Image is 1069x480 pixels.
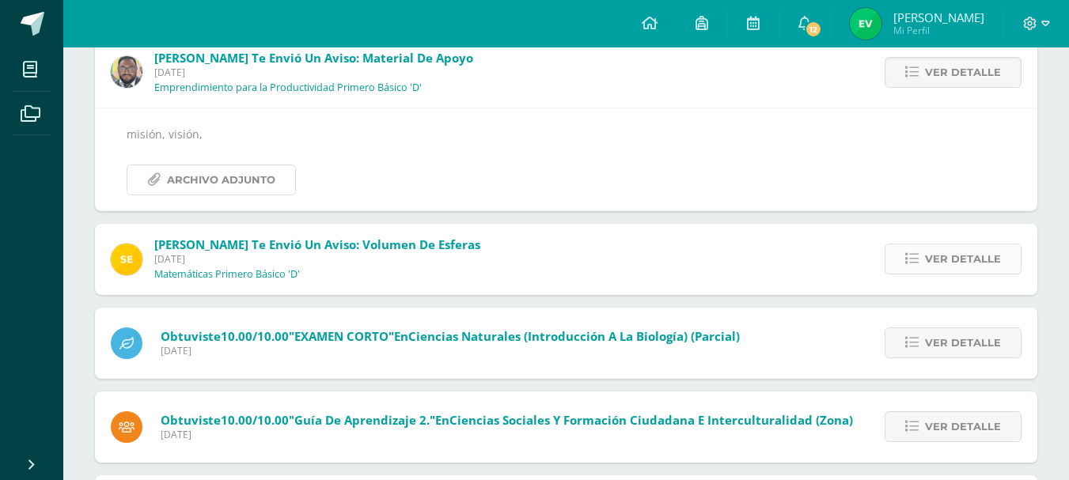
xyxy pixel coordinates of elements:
[154,252,480,266] span: [DATE]
[893,24,984,37] span: Mi Perfil
[154,236,480,252] span: [PERSON_NAME] te envió un aviso: Volumen de esferas
[161,412,853,428] span: Obtuviste en
[154,50,473,66] span: [PERSON_NAME] te envió un aviso: Material de apoyo
[449,412,853,428] span: Ciencias Sociales y Formación Ciudadana e Interculturalidad (Zona)
[161,344,740,357] span: [DATE]
[127,164,296,195] a: Archivo Adjunto
[111,244,142,275] img: 03c2987289e60ca238394da5f82a525a.png
[111,56,142,88] img: 712781701cd376c1a616437b5c60ae46.png
[221,412,289,428] span: 10.00/10.00
[408,328,740,344] span: Ciencias Naturales (Introducción a la Biología) (Parcial)
[289,412,435,428] span: "Guía de aprendizaje 2."
[161,328,740,344] span: Obtuviste en
[154,81,422,94] p: Emprendimiento para la Productividad Primero Básico 'D'
[167,165,275,195] span: Archivo Adjunto
[221,328,289,344] span: 10.00/10.00
[154,268,300,281] p: Matemáticas Primero Básico 'D'
[925,244,1001,274] span: Ver detalle
[161,428,853,441] span: [DATE]
[925,412,1001,441] span: Ver detalle
[289,328,394,344] span: "EXAMEN CORTO"
[925,58,1001,87] span: Ver detalle
[893,9,984,25] span: [PERSON_NAME]
[925,328,1001,357] span: Ver detalle
[805,21,822,38] span: 12
[850,8,881,40] img: 2dbed10b0cb3ddddc6c666b9f0b18d18.png
[154,66,473,79] span: [DATE]
[127,124,1006,195] div: misión, visión,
